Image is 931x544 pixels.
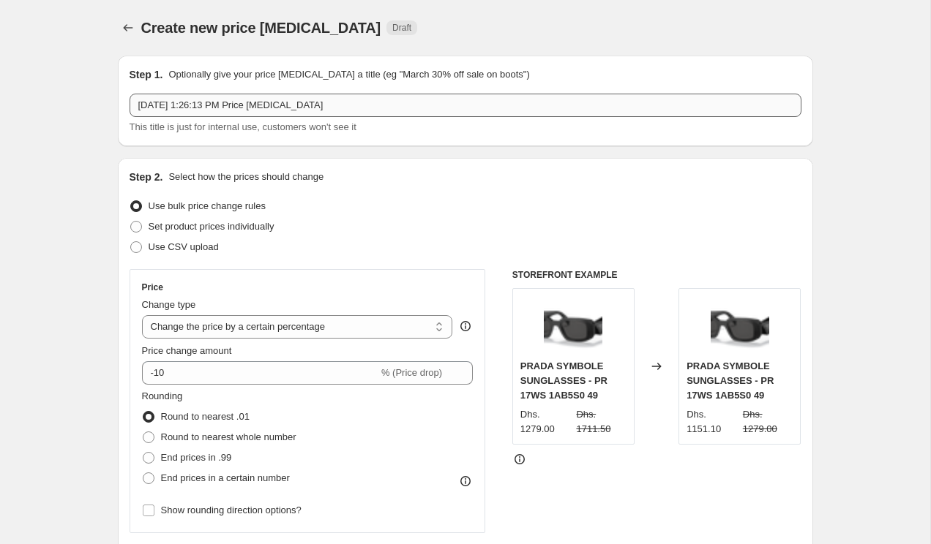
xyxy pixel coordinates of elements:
p: Select how the prices should change [168,170,324,184]
h3: Price [142,282,163,293]
span: End prices in a certain number [161,472,290,483]
span: This title is just for internal use, customers won't see it [130,121,356,132]
input: -15 [142,361,378,385]
h6: STOREFRONT EXAMPLE [512,269,801,281]
h2: Step 1. [130,67,163,82]
span: Create new price [MEDICAL_DATA] [141,20,381,36]
span: Draft [392,22,411,34]
span: PRADA SYMBOLE SUNGLASSES - PR 17WS 1AB5S0 49 [687,360,774,401]
strike: Dhs. 1279.00 [743,407,793,437]
span: % (Price drop) [381,367,442,378]
h2: Step 2. [130,170,163,184]
span: End prices in .99 [161,452,232,463]
input: 30% off holiday sale [130,94,801,117]
img: 0PR_17WS__1AB5S0__STD__shad__qt_80x.png [544,296,602,355]
span: Rounding [142,390,183,401]
span: Set product prices individually [149,221,274,232]
div: Dhs. 1279.00 [520,407,571,437]
span: Change type [142,299,196,310]
button: Price change jobs [118,18,138,38]
span: Price change amount [142,345,232,356]
p: Optionally give your price [MEDICAL_DATA] a title (eg "March 30% off sale on boots") [168,67,529,82]
span: Show rounding direction options? [161,505,302,515]
strike: Dhs. 1711.50 [576,407,627,437]
div: help [458,319,473,333]
span: Use bulk price change rules [149,200,266,211]
img: 0PR_17WS__1AB5S0__STD__shad__qt_80x.png [711,296,769,355]
div: Dhs. 1151.10 [687,407,737,437]
span: Use CSV upload [149,241,219,252]
span: Round to nearest whole number [161,431,296,442]
span: PRADA SYMBOLE SUNGLASSES - PR 17WS 1AB5S0 49 [520,360,607,401]
span: Round to nearest .01 [161,411,250,422]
